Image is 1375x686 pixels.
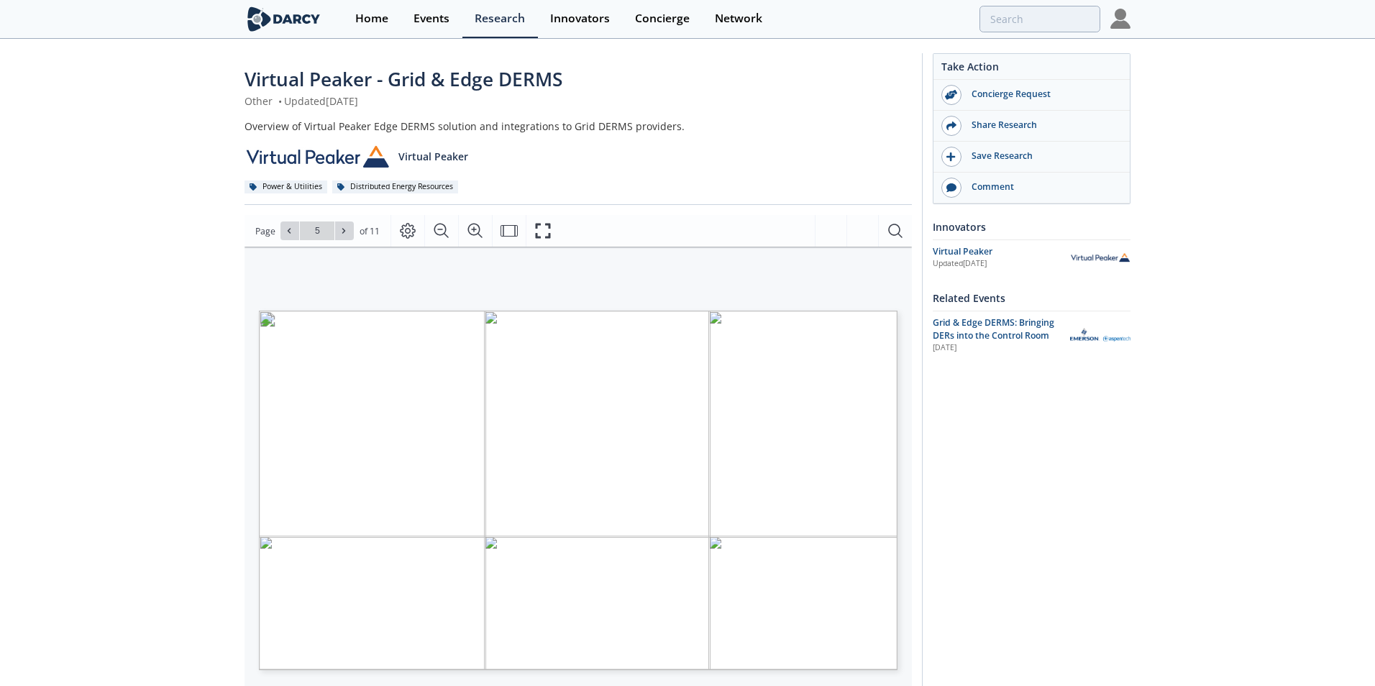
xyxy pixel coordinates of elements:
div: Other Updated [DATE] [245,93,912,109]
p: Virtual Peaker [398,149,468,164]
div: Research [475,13,525,24]
div: [DATE] [933,342,1060,354]
a: Grid & Edge DERMS: Bringing DERs into the Control Room [DATE] Aspen Technology [933,316,1130,355]
div: Updated [DATE] [933,258,1070,270]
div: Related Events [933,285,1130,311]
span: • [275,94,284,108]
div: Innovators [933,214,1130,239]
div: Comment [961,180,1123,193]
img: Virtual Peaker [1070,252,1130,262]
img: Profile [1110,9,1130,29]
div: Network [715,13,762,24]
div: Save Research [961,150,1123,163]
img: logo-wide.svg [245,6,323,32]
div: Concierge Request [961,88,1123,101]
div: Share Research [961,119,1123,132]
div: Distributed Energy Resources [332,180,458,193]
img: Aspen Technology [1070,328,1130,342]
a: Virtual Peaker Updated[DATE] Virtual Peaker [933,245,1130,270]
div: Overview of Virtual Peaker Edge DERMS solution and integrations to Grid DERMS providers. [245,119,912,134]
input: Advanced Search [979,6,1100,32]
span: Grid & Edge DERMS: Bringing DERs into the Control Room [933,316,1054,342]
div: Concierge [635,13,690,24]
div: Take Action [933,59,1130,80]
span: Virtual Peaker - Grid & Edge DERMS [245,66,562,92]
div: Power & Utilities [245,180,327,193]
div: Virtual Peaker [933,245,1070,258]
div: Events [414,13,449,24]
div: Innovators [550,13,610,24]
div: Home [355,13,388,24]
